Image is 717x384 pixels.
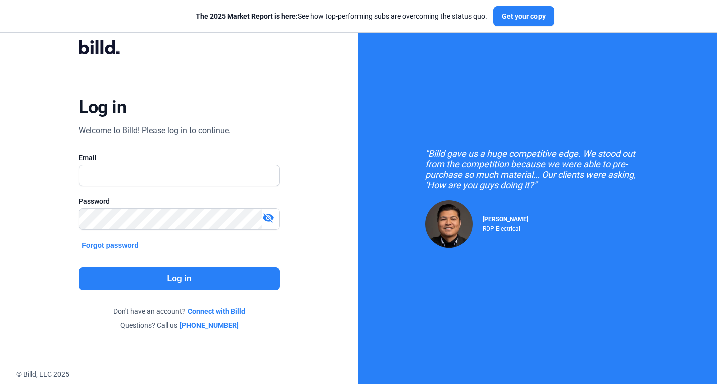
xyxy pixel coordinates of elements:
[262,212,274,224] mat-icon: visibility_off
[79,267,279,290] button: Log in
[180,320,239,330] a: [PHONE_NUMBER]
[196,11,487,21] div: See how top-performing subs are overcoming the status quo.
[79,124,231,137] div: Welcome to Billd! Please log in to continue.
[79,196,279,206] div: Password
[425,200,473,248] img: Raul Pacheco
[425,148,651,190] div: "Billd gave us a huge competitive edge. We stood out from the competition because we were able to...
[493,6,554,26] button: Get your copy
[483,216,528,223] span: [PERSON_NAME]
[79,320,279,330] div: Questions? Call us
[196,12,298,20] span: The 2025 Market Report is here:
[483,223,528,232] div: RDP Electrical
[79,306,279,316] div: Don't have an account?
[79,240,142,251] button: Forgot password
[79,153,279,163] div: Email
[188,306,245,316] a: Connect with Billd
[79,96,126,118] div: Log in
